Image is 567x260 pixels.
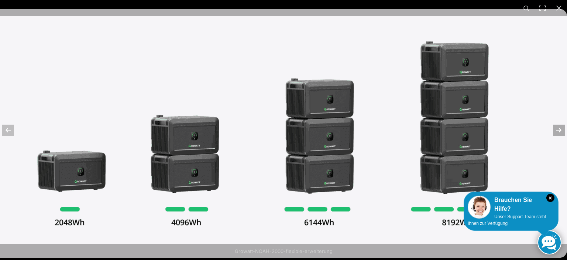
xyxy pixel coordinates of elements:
[468,196,554,213] div: Brauchen Sie Hilfe?
[546,194,554,202] i: Schließen
[468,196,491,219] img: Customer service
[468,214,546,226] span: Unser Support-Team steht Ihnen zur Verfügung
[206,244,361,259] div: Growatt-NOAH-2000-flexible-erweiterung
